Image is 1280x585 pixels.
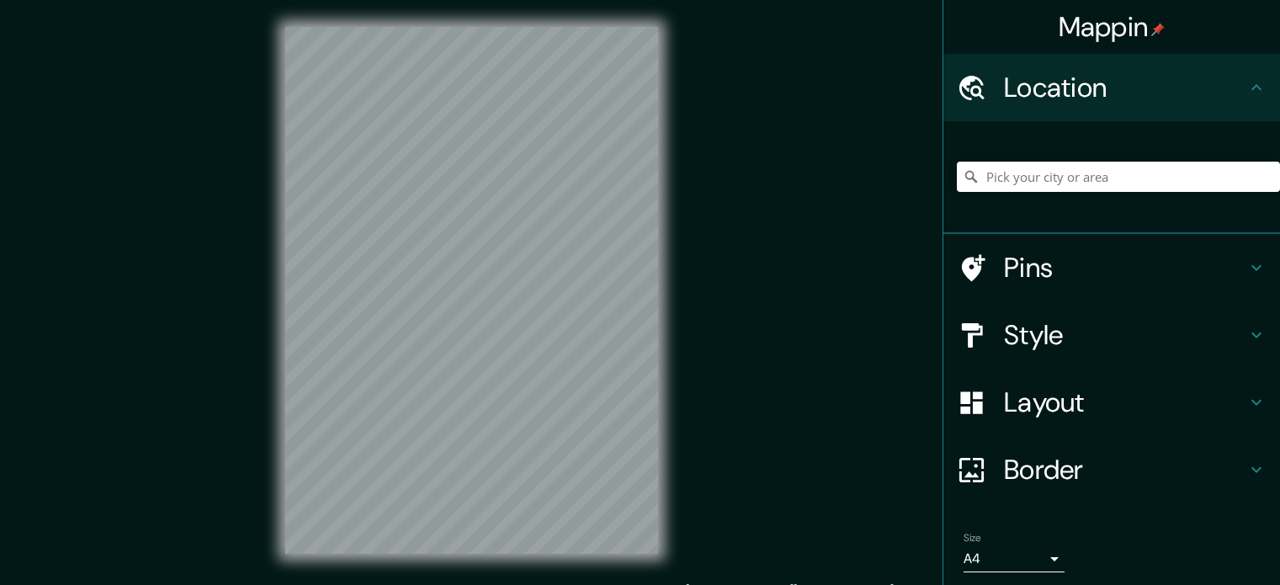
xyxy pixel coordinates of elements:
[1004,318,1246,352] h4: Style
[1004,386,1246,419] h4: Layout
[943,234,1280,301] div: Pins
[1004,71,1246,104] h4: Location
[943,436,1280,503] div: Border
[1004,251,1246,285] h4: Pins
[943,54,1280,121] div: Location
[1151,23,1165,36] img: pin-icon.png
[943,369,1280,436] div: Layout
[1004,453,1246,487] h4: Border
[1059,10,1166,44] h4: Mappin
[964,531,981,545] label: Size
[964,545,1065,572] div: A4
[285,27,658,554] canvas: Map
[957,162,1280,192] input: Pick your city or area
[943,301,1280,369] div: Style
